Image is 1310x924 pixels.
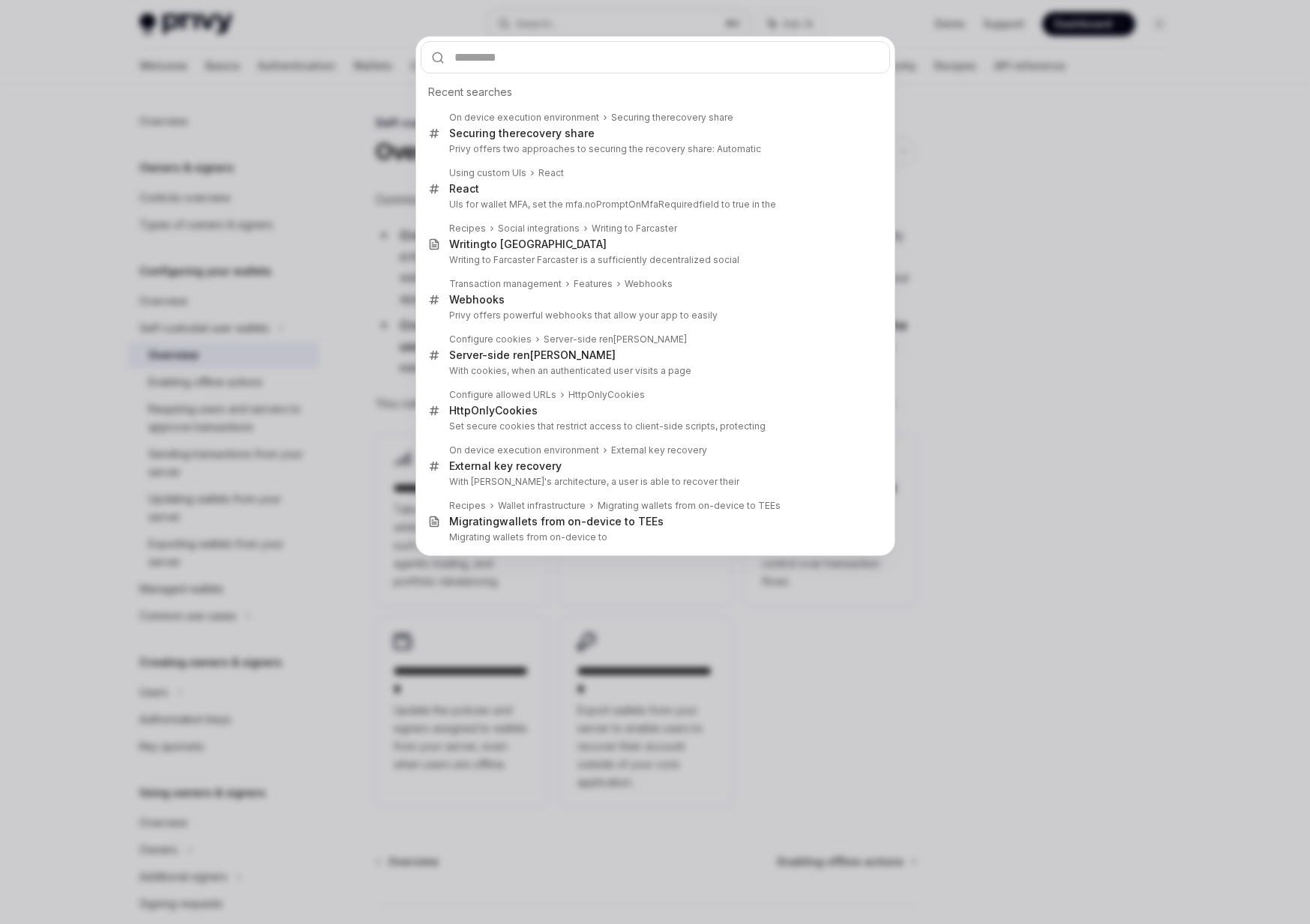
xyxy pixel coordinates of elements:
div: Server- [PERSON_NAME] [449,348,616,362]
b: Cookies [607,389,645,400]
div: overy [611,444,707,456]
div: On device execution environment [449,444,599,456]
div: wallets from on-device to TEEs [449,515,664,528]
div: overy [449,459,562,473]
div: HttpOnly [568,389,645,401]
p: UIs for wallet MFA, set the mfa. field to true in the [449,199,859,211]
p: Writing to Farcaster Farcaster is a sufficiently decentralized social [449,254,859,266]
div: Recipes [449,500,486,512]
div: Writing to Farcaster [592,223,677,235]
div: React [449,182,479,196]
p: With cookies, when an authenticated user visits a page [449,365,859,377]
div: Securing the y share [449,127,595,140]
b: noPromptOnMfaRequired [585,199,699,210]
div: to [GEOGRAPHIC_DATA] [449,238,607,251]
div: Recipes [449,223,486,235]
span: Recent searches [428,85,512,100]
b: Cookies [495,404,538,417]
p: Migrating wallets from on-device to [449,531,859,543]
b: Migrating [449,515,499,528]
b: recover [516,127,556,139]
div: Configure cookies [449,333,532,345]
div: On device execution environment [449,112,599,124]
b: External key rec [611,444,682,456]
div: Webhooks [625,278,673,290]
b: side ren [577,333,613,345]
div: Features [574,278,613,290]
p: Set secure cookies that restrict access to client-side scripts, protecting [449,420,859,432]
b: Writing [449,238,487,250]
p: Privy offers two approaches to securing the recovery share: Automatic [449,143,859,155]
div: Transaction management [449,278,562,290]
div: Server- [PERSON_NAME] [544,333,687,345]
div: Securing the y share [611,112,733,124]
p: Privy offers powerful webhooks that allow your app to easily [449,309,859,321]
div: Configure allowed URLs [449,389,556,401]
b: recover [667,112,701,123]
div: React [538,167,564,179]
div: Migrating wallets from on-device to TEEs [598,500,781,512]
div: HttpOnly [449,404,538,417]
b: External key rec [449,459,532,472]
div: Social integrations [498,223,580,235]
b: side ren [487,348,530,361]
b: Webhooks [449,293,505,306]
p: With [PERSON_NAME]'s architecture, a user is able to recover their [449,476,859,488]
div: Using custom UIs [449,167,526,179]
div: Wallet infrastructure [498,500,586,512]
